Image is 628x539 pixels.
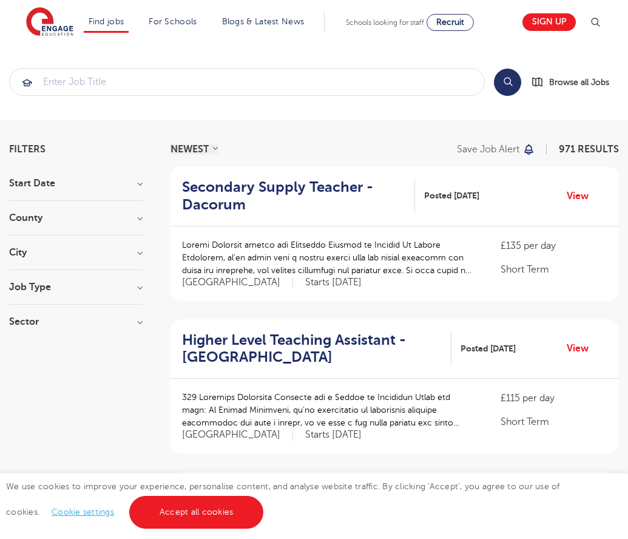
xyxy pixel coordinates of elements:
span: We use cookies to improve your experience, personalise content, and analyse website traffic. By c... [6,482,560,517]
a: Cookie settings [52,507,114,517]
a: Higher Level Teaching Assistant - [GEOGRAPHIC_DATA] [182,331,451,367]
h3: County [9,213,143,223]
p: Starts [DATE] [305,429,362,441]
a: View [567,341,598,356]
h3: Sector [9,317,143,327]
span: Posted [DATE] [424,189,479,202]
h3: City [9,248,143,257]
span: Posted [DATE] [461,342,516,355]
p: 329 Loremips Dolorsita Consecte adi e Seddoe te Incididun Utlab etd magn: Al Enimad Minimveni, qu... [182,391,476,429]
span: Browse all Jobs [549,75,609,89]
a: Sign up [522,13,576,31]
p: Short Term [501,415,607,429]
p: Save job alert [457,144,519,154]
button: Search [494,69,521,96]
a: Recruit [427,14,474,31]
p: Short Term [501,262,607,277]
a: Blogs & Latest News [222,17,305,26]
p: Loremi Dolorsit ametco adi Elitseddo Eiusmod te Incidid Ut Labore Etdolorem, al’en admin veni q n... [182,239,476,277]
h2: Secondary Supply Teacher - Dacorum [182,178,405,214]
a: Secondary Supply Teacher - Dacorum [182,178,415,214]
a: View [567,188,598,204]
a: For Schools [149,17,197,26]
a: Browse all Jobs [531,75,619,89]
span: Filters [9,144,46,154]
h2: Higher Level Teaching Assistant - [GEOGRAPHIC_DATA] [182,331,442,367]
span: 971 RESULTS [559,144,619,155]
span: [GEOGRAPHIC_DATA] [182,276,293,289]
div: Submit [9,68,485,96]
button: Save job alert [457,144,535,154]
a: Accept all cookies [129,496,264,529]
p: £115 per day [501,391,607,405]
p: £135 per day [501,239,607,253]
span: [GEOGRAPHIC_DATA] [182,429,293,441]
span: Recruit [436,18,464,27]
h3: Job Type [9,282,143,292]
p: Starts [DATE] [305,276,362,289]
img: Engage Education [26,7,73,38]
h3: Start Date [9,178,143,188]
input: Submit [10,69,484,95]
a: Find jobs [89,17,124,26]
span: Schools looking for staff [346,18,424,27]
